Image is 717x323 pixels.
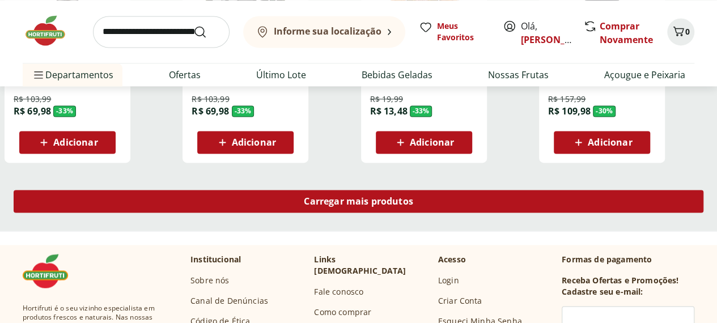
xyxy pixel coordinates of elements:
p: Formas de pagamento [562,254,694,265]
span: 0 [685,26,690,37]
span: R$ 69,98 [14,105,51,117]
a: Bebidas Geladas [362,68,432,82]
span: - 33 % [232,105,254,117]
a: Como comprar [314,306,371,317]
b: Informe sua localização [274,25,381,37]
button: Adicionar [554,131,650,154]
a: Açougue e Peixaria [604,68,685,82]
a: Último Lote [256,68,306,82]
span: R$ 103,99 [192,93,229,105]
h3: Cadastre seu e-mail: [562,286,643,297]
span: R$ 19,99 [370,93,403,105]
button: Carrinho [667,18,694,45]
span: - 33 % [53,105,76,117]
p: Links [DEMOGRAPHIC_DATA] [314,254,428,277]
button: Informe sua localização [243,16,405,48]
button: Adicionar [197,131,294,154]
img: Hortifruti [23,254,79,288]
span: Olá, [521,19,571,46]
p: Acesso [438,254,466,265]
a: Ofertas [169,68,201,82]
span: Adicionar [588,138,632,147]
button: Menu [32,61,45,88]
a: Meus Favoritos [419,20,489,43]
span: - 33 % [410,105,432,117]
span: R$ 109,98 [548,105,591,117]
span: Adicionar [410,138,454,147]
span: R$ 157,99 [548,93,586,105]
button: Submit Search [193,25,220,39]
a: Carregar mais produtos [14,190,703,217]
img: Hortifruti [23,14,79,48]
button: Adicionar [376,131,472,154]
a: Criar Conta [438,295,482,306]
a: Nossas Frutas [488,68,549,82]
button: Adicionar [19,131,116,154]
span: Departamentos [32,61,113,88]
span: R$ 103,99 [14,93,51,105]
a: Login [438,274,459,286]
span: - 30 % [593,105,616,117]
span: Adicionar [232,138,276,147]
a: Sobre nós [190,274,229,286]
span: Meus Favoritos [437,20,489,43]
p: Institucional [190,254,241,265]
a: Comprar Novamente [600,20,653,46]
a: Fale conosco [314,286,363,297]
input: search [93,16,230,48]
span: R$ 69,98 [192,105,229,117]
span: R$ 13,48 [370,105,408,117]
a: Canal de Denúncias [190,295,268,306]
h3: Receba Ofertas e Promoções! [562,274,678,286]
span: Carregar mais produtos [304,197,413,206]
span: Adicionar [53,138,97,147]
a: [PERSON_NAME] [521,33,595,46]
